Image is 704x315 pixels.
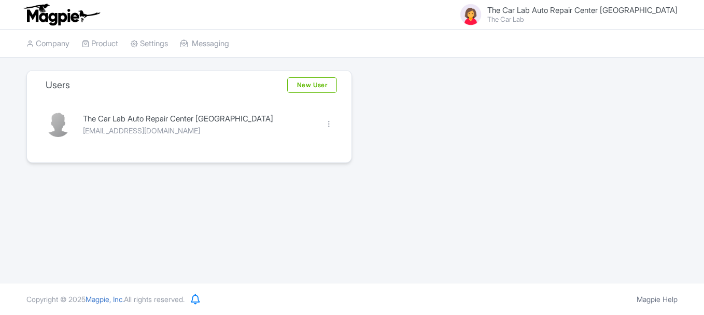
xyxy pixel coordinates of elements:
a: New User [287,77,337,93]
a: Messaging [180,30,229,58]
img: logo-ab69f6fb50320c5b225c76a69d11143b.png [21,3,102,26]
a: Product [82,30,118,58]
span: The Car Lab Auto Repair Center [GEOGRAPHIC_DATA] [487,5,678,15]
div: Copyright © 2025 All rights reserved. [20,294,191,305]
h3: Users [46,79,70,91]
span: Magpie, Inc. [86,295,124,304]
a: Magpie Help [637,295,678,304]
img: avatar_key_member-9c1dde93af8b07d7383eb8b5fb890c87.png [458,2,483,27]
img: contact-b11cc6e953956a0c50a2f97983291f06.png [46,112,71,137]
a: Settings [131,30,168,58]
a: The Car Lab Auto Repair Center [GEOGRAPHIC_DATA] The Car Lab [452,2,678,27]
div: [EMAIL_ADDRESS][DOMAIN_NAME] [83,125,313,136]
div: The Car Lab Auto Repair Center [GEOGRAPHIC_DATA] [83,113,313,125]
a: Company [26,30,69,58]
small: The Car Lab [487,16,678,23]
